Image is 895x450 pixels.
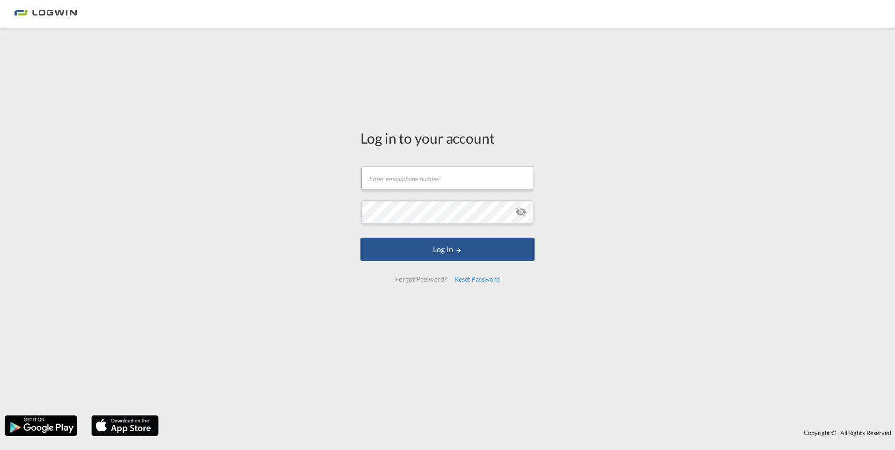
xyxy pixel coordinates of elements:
[360,238,535,261] button: LOGIN
[515,206,527,218] md-icon: icon-eye-off
[361,167,533,190] input: Enter email/phone number
[4,414,78,437] img: google.png
[391,271,450,288] div: Forgot Password?
[90,414,160,437] img: apple.png
[451,271,504,288] div: Reset Password
[163,425,895,441] div: Copyright © . All Rights Reserved
[360,128,535,148] div: Log in to your account
[14,4,77,25] img: bc73a0e0d8c111efacd525e4c8ad7d32.png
